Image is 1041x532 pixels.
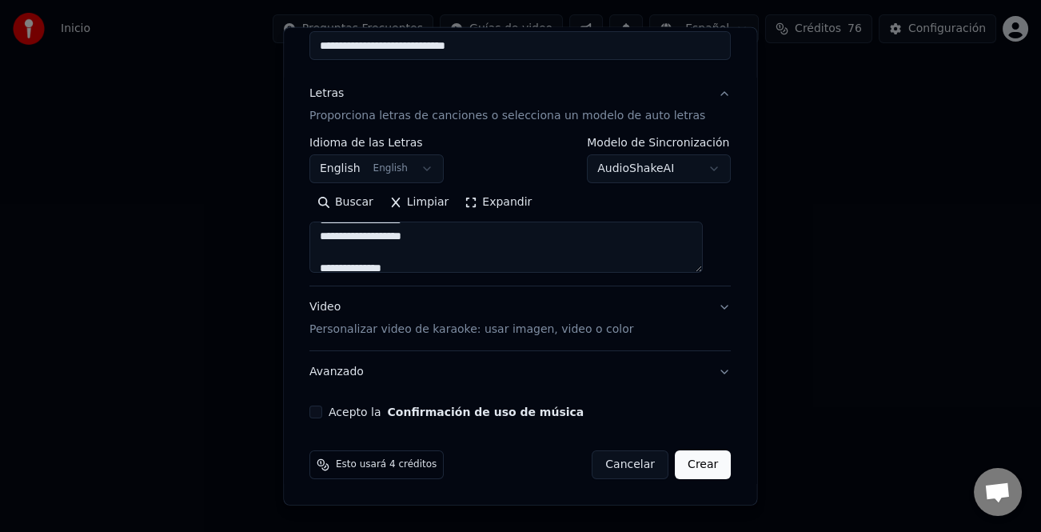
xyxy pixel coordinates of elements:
[381,190,457,215] button: Limpiar
[336,458,437,471] span: Esto usará 4 créditos
[309,137,731,286] div: LetrasProporciona letras de canciones o selecciona un modelo de auto letras
[388,406,584,418] button: Acepto la
[309,190,381,215] button: Buscar
[309,137,444,148] label: Idioma de las Letras
[309,322,633,338] p: Personalizar video de karaoke: usar imagen, video o color
[457,190,540,215] button: Expandir
[329,406,584,418] label: Acepto la
[309,299,633,338] div: Video
[309,286,731,350] button: VideoPersonalizar video de karaoke: usar imagen, video o color
[309,73,731,137] button: LetrasProporciona letras de canciones o selecciona un modelo de auto letras
[592,450,669,479] button: Cancelar
[309,108,705,124] p: Proporciona letras de canciones o selecciona un modelo de auto letras
[588,137,732,148] label: Modelo de Sincronización
[309,351,731,393] button: Avanzado
[309,86,344,102] div: Letras
[675,450,731,479] button: Crear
